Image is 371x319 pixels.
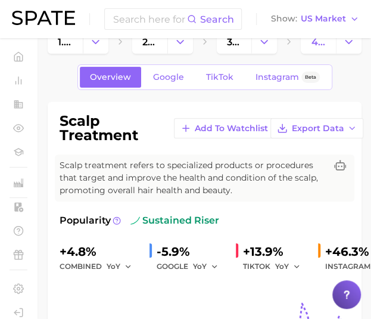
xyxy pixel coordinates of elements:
[107,259,132,274] button: YoY
[58,36,73,48] span: 1. hair
[217,30,252,54] a: 3. scalp products
[90,72,131,82] span: Overview
[311,36,326,48] span: 4. scalp treatment
[255,72,299,82] span: Instagram
[301,16,346,22] span: US Market
[142,36,157,48] span: 2. hair care products
[243,242,308,261] div: +13.9%
[143,67,194,88] a: Google
[291,123,344,134] span: Export Data
[301,30,336,54] a: 4. scalp treatment
[271,16,297,22] span: Show
[243,259,308,274] div: TIKTOK
[270,118,363,138] button: Export Data
[193,261,207,271] span: YoY
[227,36,242,48] span: 3. scalp products
[112,9,187,29] input: Search here for a brand, industry, or ingredient
[130,216,140,225] img: sustained riser
[251,30,277,54] button: Change Category
[60,259,140,274] div: combined
[157,242,226,261] div: -5.9%
[60,114,164,143] h1: scalp treatment
[157,259,226,274] div: GOOGLE
[206,72,233,82] span: TikTok
[60,242,140,261] div: +4.8%
[12,11,75,25] img: SPATE
[245,67,330,88] a: InstagramBeta
[305,72,316,82] span: Beta
[60,159,326,197] span: Scalp treatment refers to specialized products or procedures that target and improve the health a...
[193,259,219,274] button: YoY
[132,30,167,54] a: 2. hair care products
[275,261,289,271] span: YoY
[83,30,108,54] button: Change Category
[336,30,361,54] button: Change Category
[153,72,184,82] span: Google
[174,118,288,138] button: Add to Watchlist
[200,14,234,25] span: Search
[107,261,120,271] span: YoY
[60,213,111,228] span: Popularity
[196,67,244,88] a: TikTok
[80,67,141,88] a: Overview
[195,123,268,134] span: Add to Watchlist
[48,30,83,54] a: 1. hair
[130,213,219,228] span: sustained riser
[275,259,301,274] button: YoY
[167,30,193,54] button: Change Category
[268,11,362,27] button: ShowUS Market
